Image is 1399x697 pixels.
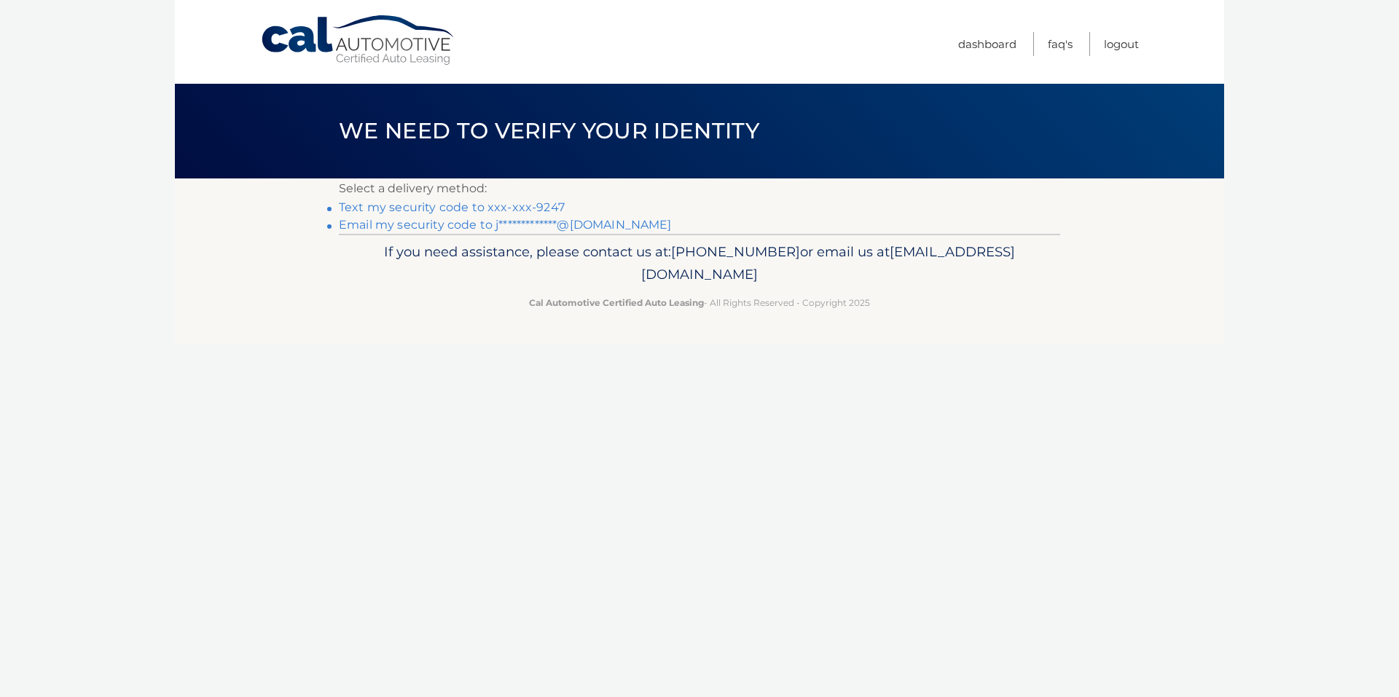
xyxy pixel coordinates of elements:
[529,297,704,308] strong: Cal Automotive Certified Auto Leasing
[339,200,565,214] a: Text my security code to xxx-xxx-9247
[348,295,1051,310] p: - All Rights Reserved - Copyright 2025
[1104,32,1139,56] a: Logout
[671,243,800,260] span: [PHONE_NUMBER]
[1048,32,1073,56] a: FAQ's
[958,32,1016,56] a: Dashboard
[260,15,457,66] a: Cal Automotive
[348,240,1051,287] p: If you need assistance, please contact us at: or email us at
[339,178,1060,199] p: Select a delivery method:
[339,117,759,144] span: We need to verify your identity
